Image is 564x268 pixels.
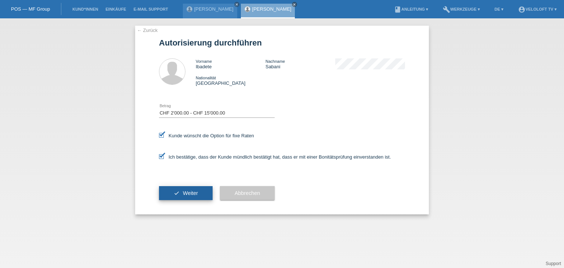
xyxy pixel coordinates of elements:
a: close [234,2,239,7]
a: [PERSON_NAME] [194,6,234,12]
h1: Autorisierung durchführen [159,38,405,47]
button: Abbrechen [220,186,275,200]
a: POS — MF Group [11,6,50,12]
button: check Weiter [159,186,213,200]
i: build [443,6,450,13]
a: close [292,2,297,7]
span: Weiter [183,190,198,196]
a: DE ▾ [491,7,507,11]
a: E-Mail Support [130,7,172,11]
span: Nationalität [196,76,216,80]
span: Vorname [196,59,212,64]
i: close [235,3,239,6]
a: ← Zurück [137,28,158,33]
i: close [293,3,296,6]
a: Kund*innen [69,7,102,11]
label: Ich bestätige, dass der Kunde mündlich bestätigt hat, dass er mit einer Bonitätsprüfung einversta... [159,154,391,160]
a: account_circleVeloLoft TV ▾ [514,7,560,11]
a: Support [546,261,561,266]
a: Einkäufe [102,7,130,11]
div: Ibadete [196,58,265,69]
div: [GEOGRAPHIC_DATA] [196,75,265,86]
label: Kunde wünscht die Option für fixe Raten [159,133,254,138]
div: Sabani [265,58,335,69]
a: buildWerkzeuge ▾ [439,7,484,11]
a: [PERSON_NAME] [252,6,292,12]
a: bookAnleitung ▾ [390,7,432,11]
i: book [394,6,401,13]
i: account_circle [518,6,525,13]
i: check [174,190,180,196]
span: Nachname [265,59,285,64]
span: Abbrechen [235,190,260,196]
